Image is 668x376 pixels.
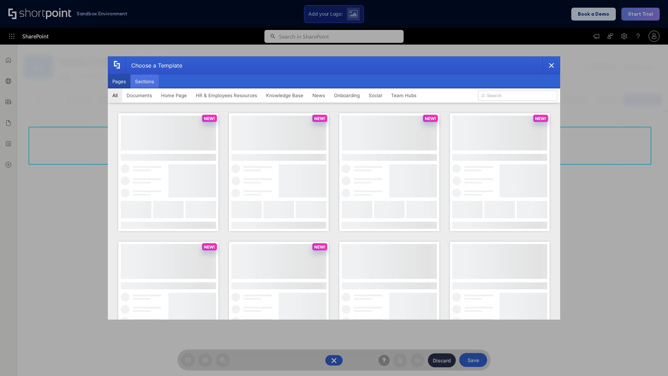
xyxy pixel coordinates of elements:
[204,116,215,121] p: NEW!
[535,116,546,121] p: NEW!
[478,91,557,101] input: Search
[262,88,308,102] button: Knowledge Base
[108,88,122,102] button: All
[308,88,329,102] button: News
[122,88,157,102] button: Documents
[108,75,130,88] button: Pages
[204,244,215,250] p: NEW!
[425,116,436,121] p: NEW!
[130,75,159,88] button: Sections
[314,116,325,121] p: NEW!
[191,88,262,102] button: HR & Employees Resources
[329,88,364,102] button: Onboarding
[364,88,387,102] button: Social
[387,88,421,102] button: Team Hubs
[633,343,668,376] iframe: Chat Widget
[314,244,325,250] p: NEW!
[157,88,191,102] button: Home Page
[108,56,560,320] div: template selector
[126,57,182,74] div: Choose a Template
